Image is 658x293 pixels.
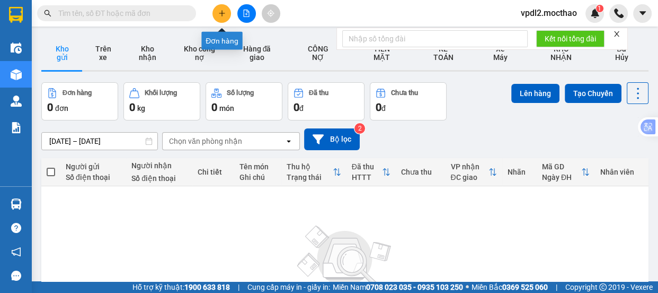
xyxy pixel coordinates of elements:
[206,82,282,120] button: Số lượng0món
[66,162,121,171] div: Người gửi
[381,104,386,113] span: đ
[237,4,256,23] button: file-add
[11,96,22,107] img: warehouse-icon
[352,162,383,171] div: Đã thu
[171,36,228,70] button: Kho công nợ
[366,283,463,291] strong: 0708 023 035 - 0935 103 250
[132,281,230,293] span: Hỗ trợ kỹ thuật:
[284,137,293,145] svg: open
[342,30,528,47] input: Nhập số tổng đài
[613,30,620,38] span: close
[614,8,624,18] img: phone-icon
[556,281,557,293] span: |
[184,283,230,291] strong: 1900 633 818
[11,271,21,281] span: message
[450,162,488,171] div: VP nhận
[542,173,581,182] div: Ngày ĐH
[42,133,157,150] input: Select a date range.
[239,162,277,171] div: Tên món
[247,281,330,293] span: Cung cấp máy in - giấy in:
[219,104,234,113] span: món
[137,104,145,113] span: kg
[228,36,287,70] button: Hàng đã giao
[11,247,21,257] span: notification
[304,128,360,150] button: Bộ lọc
[288,82,364,120] button: Đã thu0đ
[542,162,581,171] div: Mã GD
[66,173,121,182] div: Số điện thoại
[212,4,231,23] button: plus
[83,36,123,70] button: Trên xe
[198,168,229,176] div: Chi tiết
[123,82,200,120] button: Khối lượng0kg
[123,36,171,70] button: Kho nhận
[545,33,596,45] span: Kết nối tổng đài
[370,82,447,120] button: Chưa thu0đ
[41,82,118,120] button: Đơn hàng0đơn
[401,168,440,176] div: Chưa thu
[429,45,457,62] span: KẾ TOÁN
[299,104,304,113] span: đ
[590,8,600,18] img: icon-new-feature
[610,45,633,62] span: Đã Hủy
[544,45,579,62] span: KHO NHẬN
[55,104,68,113] span: đơn
[600,168,643,176] div: Nhân viên
[211,101,217,114] span: 0
[129,101,135,114] span: 0
[47,101,53,114] span: 0
[565,84,621,103] button: Tạo Chuyến
[536,30,604,47] button: Kết nối tổng đài
[145,89,177,97] div: Khối lượng
[11,223,21,233] span: question-circle
[508,168,531,176] div: Nhãn
[376,101,381,114] span: 0
[450,173,488,182] div: ĐC giao
[354,123,365,134] sup: 2
[391,89,418,97] div: Chưa thu
[41,36,83,70] button: Kho gửi
[346,158,396,186] th: Toggle SortBy
[169,136,242,146] div: Chọn văn phòng nhận
[11,69,22,80] img: warehouse-icon
[638,8,647,18] span: caret-down
[267,10,274,17] span: aim
[303,45,334,62] span: CÔNG NỢ
[281,158,346,186] th: Toggle SortBy
[131,161,186,170] div: Người nhận
[239,173,277,182] div: Ghi chú
[598,5,601,12] span: 1
[287,162,332,171] div: Thu hộ
[502,283,548,291] strong: 0369 525 060
[63,89,92,97] div: Đơn hàng
[537,158,595,186] th: Toggle SortBy
[9,7,23,23] img: logo-vxr
[238,281,239,293] span: |
[11,122,22,133] img: solution-icon
[262,4,280,23] button: aim
[472,281,548,293] span: Miền Bắc
[633,4,652,23] button: caret-down
[596,5,603,12] sup: 1
[11,199,22,210] img: warehouse-icon
[58,7,183,19] input: Tìm tên, số ĐT hoặc mã đơn
[366,45,397,62] span: TIỀN MẶT
[599,283,607,291] span: copyright
[294,101,299,114] span: 0
[309,89,328,97] div: Đã thu
[44,10,51,17] span: search
[333,281,463,293] span: Miền Nam
[287,173,332,182] div: Trạng thái
[243,10,250,17] span: file-add
[218,10,226,17] span: plus
[352,173,383,182] div: HTTT
[445,158,502,186] th: Toggle SortBy
[131,174,186,183] div: Số điện thoại
[489,45,512,62] span: Xe Máy
[466,285,469,289] span: ⚪️
[511,84,559,103] button: Lên hàng
[227,89,254,97] div: Số lượng
[11,42,22,54] img: warehouse-icon
[512,6,585,20] span: vpdl2.mocthao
